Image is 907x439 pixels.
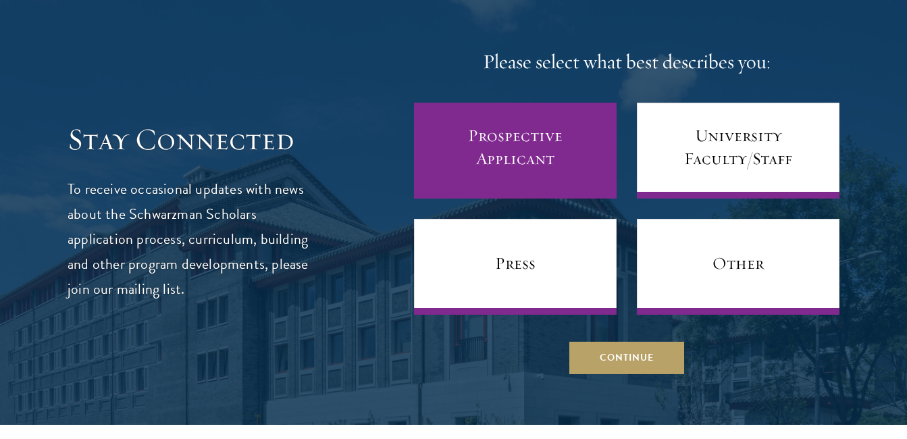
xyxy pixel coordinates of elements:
p: To receive occasional updates with news about the Schwarzman Scholars application process, curric... [68,177,321,302]
a: Press [414,219,617,315]
h3: Stay Connected [68,121,321,159]
button: Continue [569,342,684,374]
a: University Faculty/Staff [637,103,839,199]
a: Prospective Applicant [414,103,617,199]
h4: Please select what best describes you: [414,49,839,76]
a: Other [637,219,839,315]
